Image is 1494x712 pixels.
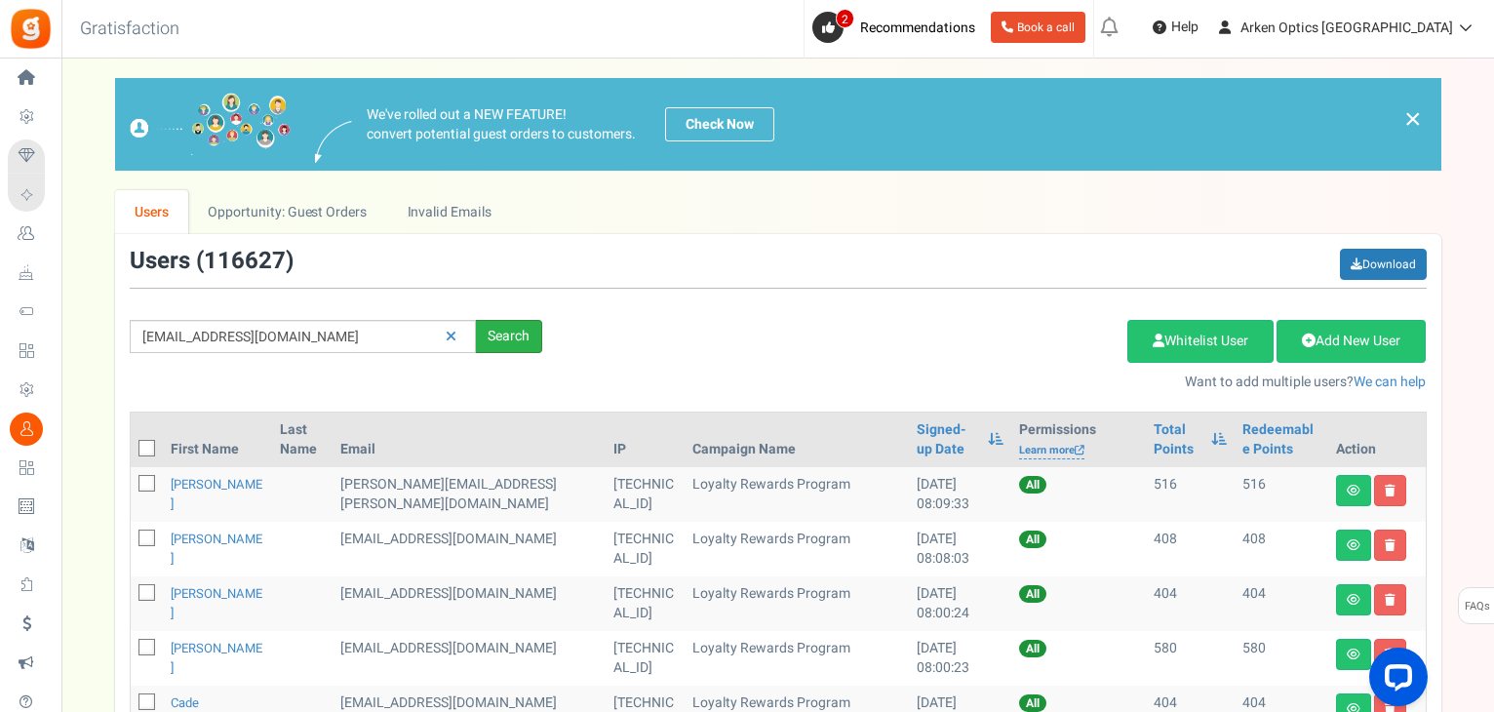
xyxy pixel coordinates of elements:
[333,631,607,686] td: [EMAIL_ADDRESS][DOMAIN_NAME]
[130,93,291,156] img: images
[1019,531,1046,548] span: All
[1019,443,1084,459] a: Learn more
[1235,576,1327,631] td: 404
[9,7,53,51] img: Gratisfaction
[436,320,466,354] a: Reset
[1019,694,1046,712] span: All
[917,420,978,459] a: Signed-up Date
[836,9,854,28] span: 2
[991,12,1085,43] a: Book a call
[1019,585,1046,603] span: All
[1011,413,1146,467] th: Permissions
[909,576,1011,631] td: [DATE] 08:00:24
[163,413,272,467] th: First Name
[333,413,607,467] th: Email
[171,584,262,622] a: [PERSON_NAME]
[171,530,262,568] a: [PERSON_NAME]
[1235,522,1327,576] td: 408
[606,576,685,631] td: [TECHNICAL_ID]
[1354,372,1426,392] a: We can help
[909,467,1011,522] td: [DATE] 08:09:33
[1347,485,1360,496] i: View details
[1242,420,1319,459] a: Redeemable Points
[333,467,607,522] td: [PERSON_NAME][EMAIL_ADDRESS][PERSON_NAME][DOMAIN_NAME]
[812,12,983,43] a: 2 Recommendations
[685,467,909,522] td: Loyalty Rewards Program
[315,121,352,163] img: images
[476,320,542,353] div: Search
[1235,467,1327,522] td: 516
[1277,320,1426,363] a: Add New User
[1347,594,1360,606] i: View details
[1340,249,1427,280] a: Download
[1385,539,1396,551] i: Delete user
[1404,107,1422,131] a: ×
[367,105,636,144] p: We've rolled out a NEW FEATURE! convert potential guest orders to customers.
[1347,539,1360,551] i: View details
[685,522,909,576] td: Loyalty Rewards Program
[59,10,201,49] h3: Gratisfaction
[685,631,909,686] td: Loyalty Rewards Program
[665,107,774,141] a: Check Now
[685,576,909,631] td: Loyalty Rewards Program
[1146,576,1236,631] td: 404
[1019,476,1046,494] span: All
[909,522,1011,576] td: [DATE] 08:08:03
[606,631,685,686] td: [TECHNICAL_ID]
[188,190,386,234] a: Opportunity: Guest Orders
[606,413,685,467] th: IP
[1145,12,1206,43] a: Help
[685,413,909,467] th: Campaign Name
[333,522,607,576] td: [EMAIL_ADDRESS][DOMAIN_NAME]
[606,522,685,576] td: [TECHNICAL_ID]
[171,639,262,677] a: [PERSON_NAME]
[571,373,1427,392] p: Want to add multiple users?
[387,190,511,234] a: Invalid Emails
[1146,467,1236,522] td: 516
[272,413,333,467] th: Last Name
[115,190,189,234] a: Users
[1146,631,1236,686] td: 580
[1127,320,1274,363] a: Whitelist User
[1240,18,1453,38] span: Arken Optics [GEOGRAPHIC_DATA]
[1464,588,1490,625] span: FAQs
[1347,649,1360,660] i: View details
[130,249,294,274] h3: Users ( )
[860,18,975,38] span: Recommendations
[1019,640,1046,657] span: All
[1154,420,1202,459] a: Total Points
[1146,522,1236,576] td: 408
[1328,413,1426,467] th: Action
[909,631,1011,686] td: [DATE] 08:00:23
[333,576,607,631] td: [EMAIL_ADDRESS][DOMAIN_NAME]
[1385,485,1396,496] i: Delete user
[1235,631,1327,686] td: 580
[1385,594,1396,606] i: Delete user
[204,244,286,278] span: 116627
[171,475,262,513] a: [PERSON_NAME]
[130,320,476,353] input: Search by email or name
[1166,18,1199,37] span: Help
[606,467,685,522] td: [TECHNICAL_ID]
